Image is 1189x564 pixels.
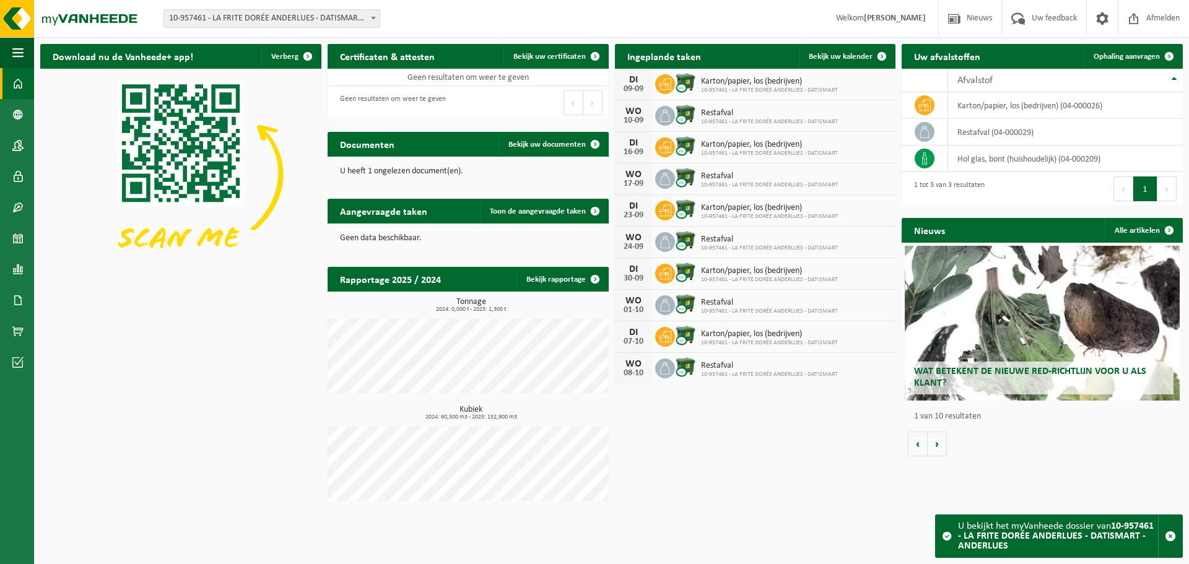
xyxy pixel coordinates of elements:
[621,148,646,157] div: 16-09
[508,141,586,149] span: Bekijk uw documenten
[621,170,646,180] div: WO
[809,53,873,61] span: Bekijk uw kalender
[621,106,646,116] div: WO
[621,180,646,188] div: 17-09
[908,175,985,202] div: 1 tot 3 van 3 resultaten
[621,201,646,211] div: DI
[615,44,713,68] h2: Ingeplande taken
[621,233,646,243] div: WO
[701,150,838,157] span: 10-957461 - LA FRITE DORÉE ANDERLUES - DATISMART
[328,69,609,86] td: Geen resultaten om weer te geven
[340,167,596,176] p: U heeft 1 ongelezen document(en).
[675,325,696,346] img: WB-1100-CU
[957,76,993,85] span: Afvalstof
[675,136,696,157] img: WB-1100-CU
[905,246,1180,401] a: Wat betekent de nieuwe RED-richtlijn voor u als klant?
[948,145,1183,172] td: hol glas, bont (huishoudelijk) (04-000209)
[675,167,696,188] img: WB-1100-CU
[948,92,1183,119] td: karton/papier, los (bedrijven) (04-000026)
[1094,53,1160,61] span: Ophaling aanvragen
[503,44,608,69] a: Bekijk uw certificaten
[621,243,646,251] div: 24-09
[334,414,609,420] span: 2024: 60,500 m3 - 2025: 152,900 m3
[40,69,321,279] img: Download de VHEPlus App
[701,361,838,371] span: Restafval
[928,432,947,456] button: Volgende
[516,267,608,292] a: Bekijk rapportage
[621,359,646,369] div: WO
[334,306,609,313] span: 2024: 0,000 t - 2025: 1,300 t
[914,412,1177,421] p: 1 van 10 resultaten
[701,140,838,150] span: Karton/papier, los (bedrijven)
[334,298,609,313] h3: Tonnage
[958,521,1154,551] strong: 10-957461 - LA FRITE DORÉE ANDERLUES - DATISMART - ANDERLUES
[902,44,993,68] h2: Uw afvalstoffen
[701,339,838,347] span: 10-957461 - LA FRITE DORÉE ANDERLUES - DATISMART
[40,44,206,68] h2: Download nu de Vanheede+ app!
[701,118,838,126] span: 10-957461 - LA FRITE DORÉE ANDERLUES - DATISMART
[701,298,838,308] span: Restafval
[328,44,447,68] h2: Certificaten & attesten
[675,293,696,315] img: WB-1100-CU
[163,9,380,28] span: 10-957461 - LA FRITE DORÉE ANDERLUES - DATISMART - ANDERLUES
[513,53,586,61] span: Bekijk uw certificaten
[621,328,646,337] div: DI
[701,213,838,220] span: 10-957461 - LA FRITE DORÉE ANDERLUES - DATISMART
[328,132,407,156] h2: Documenten
[621,306,646,315] div: 01-10
[701,203,838,213] span: Karton/papier, los (bedrijven)
[864,14,926,23] strong: [PERSON_NAME]
[675,230,696,251] img: WB-1100-CU
[261,44,320,69] button: Verberg
[948,119,1183,145] td: restafval (04-000029)
[701,181,838,189] span: 10-957461 - LA FRITE DORÉE ANDERLUES - DATISMART
[902,218,957,242] h2: Nieuws
[334,406,609,420] h3: Kubiek
[701,77,838,87] span: Karton/papier, los (bedrijven)
[675,262,696,283] img: WB-1100-CU
[621,296,646,306] div: WO
[499,132,608,157] a: Bekijk uw documenten
[799,44,894,69] a: Bekijk uw kalender
[271,53,298,61] span: Verberg
[675,357,696,378] img: WB-1100-CU
[334,89,446,116] div: Geen resultaten om weer te geven
[701,87,838,94] span: 10-957461 - LA FRITE DORÉE ANDERLUES - DATISMART
[490,207,586,215] span: Toon de aangevraagde taken
[621,138,646,148] div: DI
[701,371,838,378] span: 10-957461 - LA FRITE DORÉE ANDERLUES - DATISMART
[1105,218,1182,243] a: Alle artikelen
[958,515,1158,557] div: U bekijkt het myVanheede dossier van
[914,367,1146,388] span: Wat betekent de nieuwe RED-richtlijn voor u als klant?
[701,308,838,315] span: 10-957461 - LA FRITE DORÉE ANDERLUES - DATISMART
[328,267,453,291] h2: Rapportage 2025 / 2024
[621,337,646,346] div: 07-10
[701,266,838,276] span: Karton/papier, los (bedrijven)
[621,211,646,220] div: 23-09
[621,116,646,125] div: 10-09
[1113,176,1133,201] button: Previous
[1084,44,1182,69] a: Ophaling aanvragen
[621,264,646,274] div: DI
[564,90,583,115] button: Previous
[164,10,380,27] span: 10-957461 - LA FRITE DORÉE ANDERLUES - DATISMART - ANDERLUES
[583,90,603,115] button: Next
[701,329,838,339] span: Karton/papier, los (bedrijven)
[621,85,646,93] div: 09-09
[701,245,838,252] span: 10-957461 - LA FRITE DORÉE ANDERLUES - DATISMART
[621,369,646,378] div: 08-10
[675,72,696,93] img: WB-1100-CU
[328,199,440,223] h2: Aangevraagde taken
[675,104,696,125] img: WB-1100-CU
[701,171,838,181] span: Restafval
[1157,176,1177,201] button: Next
[701,276,838,284] span: 10-957461 - LA FRITE DORÉE ANDERLUES - DATISMART
[621,274,646,283] div: 30-09
[701,235,838,245] span: Restafval
[908,432,928,456] button: Vorige
[621,75,646,85] div: DI
[1133,176,1157,201] button: 1
[675,199,696,220] img: WB-1100-CU
[340,234,596,243] p: Geen data beschikbaar.
[701,108,838,118] span: Restafval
